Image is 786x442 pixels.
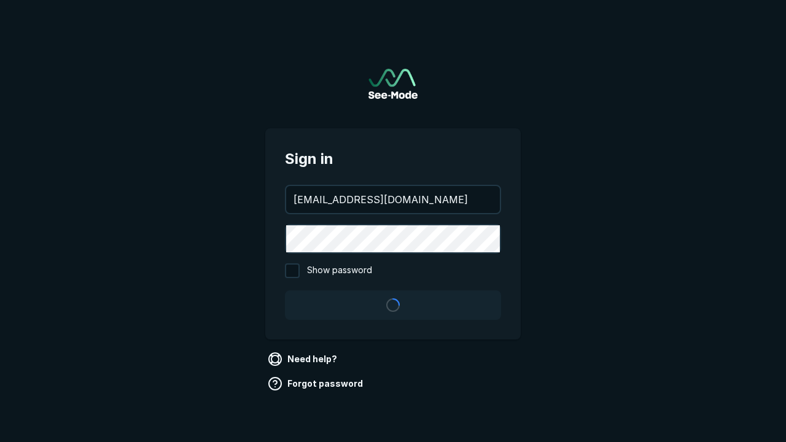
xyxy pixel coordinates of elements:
a: Forgot password [265,374,368,394]
span: Show password [307,263,372,278]
span: Sign in [285,148,501,170]
a: Go to sign in [368,69,418,99]
a: Need help? [265,349,342,369]
input: your@email.com [286,186,500,213]
img: See-Mode Logo [368,69,418,99]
